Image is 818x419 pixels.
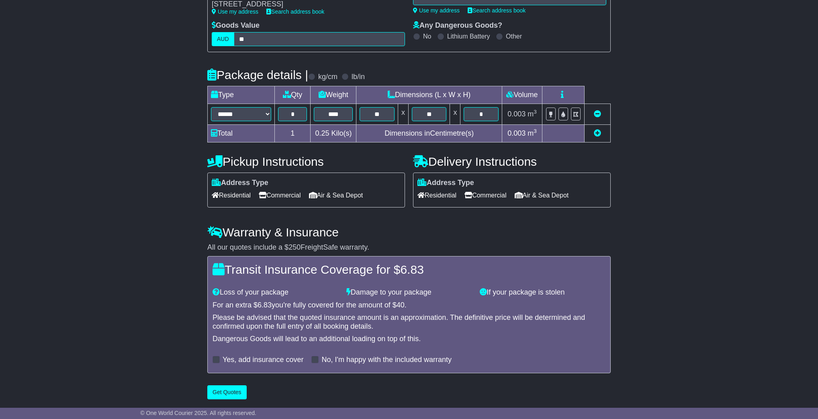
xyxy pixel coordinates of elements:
div: All our quotes include a $ FreightSafe warranty. [207,243,611,252]
span: 6.83 [258,301,272,309]
span: 0.25 [315,129,329,137]
label: Yes, add insurance cover [223,356,303,364]
td: x [450,104,460,124]
span: Air & Sea Depot [515,189,569,201]
sup: 3 [534,128,537,134]
a: Search address book [266,8,324,15]
div: Damage to your package [342,288,476,297]
sup: 3 [534,109,537,115]
td: Total [208,124,275,142]
div: If your package is stolen [476,288,609,297]
span: Residential [212,189,251,201]
td: Volume [502,86,542,104]
label: AUD [212,32,234,46]
label: Any Dangerous Goods? [413,21,502,30]
h4: Delivery Instructions [413,155,611,168]
td: Kilo(s) [311,124,356,142]
label: Other [506,33,522,40]
a: Add new item [594,129,601,137]
div: Please be advised that the quoted insurance amount is an approximation. The definitive price will... [213,313,605,331]
label: Goods Value [212,21,260,30]
div: Dangerous Goods will lead to an additional loading on top of this. [213,335,605,344]
label: No, I'm happy with the included warranty [321,356,452,364]
a: Search address book [468,7,526,14]
a: Use my address [413,7,460,14]
span: Commercial [464,189,506,201]
span: m [528,129,537,137]
span: 6.83 [400,263,423,276]
label: Lithium Battery [447,33,490,40]
label: No [423,33,431,40]
td: x [398,104,408,124]
span: m [528,110,537,118]
span: © One World Courier 2025. All rights reserved. [140,410,256,416]
td: Type [208,86,275,104]
span: 40 [397,301,405,309]
span: Residential [417,189,456,201]
td: Dimensions in Centimetre(s) [356,124,502,142]
a: Remove this item [594,110,601,118]
td: Qty [275,86,311,104]
h4: Pickup Instructions [207,155,405,168]
span: Air & Sea Depot [309,189,363,201]
h4: Package details | [207,68,308,81]
span: Commercial [259,189,301,201]
span: 0.003 [507,129,526,137]
button: Get Quotes [207,385,247,399]
div: For an extra $ you're fully covered for the amount of $ . [213,301,605,310]
span: 250 [288,243,301,251]
span: 0.003 [507,110,526,118]
h4: Warranty & Insurance [207,226,611,239]
td: 1 [275,124,311,142]
label: Address Type [417,179,474,187]
td: Dimensions (L x W x H) [356,86,502,104]
label: lb/in [352,73,365,81]
div: Loss of your package [209,288,342,297]
h4: Transit Insurance Coverage for $ [213,263,605,276]
label: Address Type [212,179,268,187]
label: kg/cm [318,73,337,81]
a: Use my address [212,8,258,15]
td: Weight [311,86,356,104]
